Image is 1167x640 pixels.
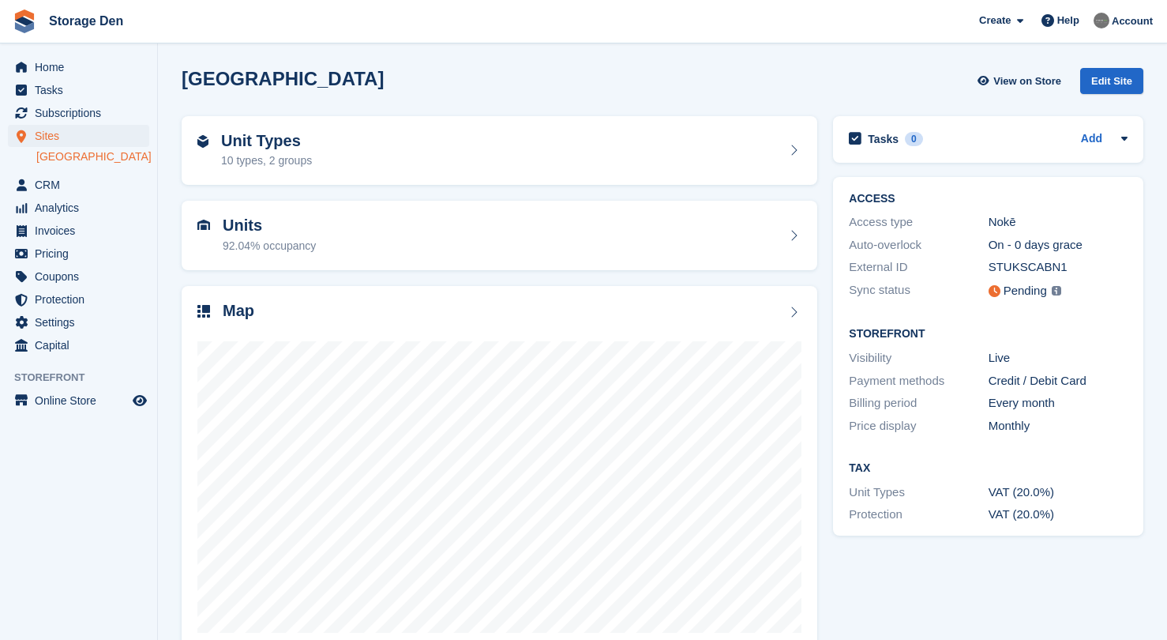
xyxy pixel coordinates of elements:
[35,265,129,288] span: Coupons
[849,462,1128,475] h2: Tax
[35,243,129,265] span: Pricing
[182,201,817,270] a: Units 92.04% occupancy
[35,125,129,147] span: Sites
[8,220,149,242] a: menu
[13,9,36,33] img: stora-icon-8386f47178a22dfd0bd8f6a31ec36ba5ce8667c1dd55bd0f319d3a0aa187defe.svg
[849,193,1128,205] h2: ACCESS
[8,311,149,333] a: menu
[35,220,129,242] span: Invoices
[1057,13,1079,28] span: Help
[849,484,988,502] div: Unit Types
[8,102,149,124] a: menu
[1080,68,1143,100] a: Edit Site
[35,174,129,196] span: CRM
[1004,282,1047,300] div: Pending
[849,213,988,232] div: Access type
[35,288,129,311] span: Protection
[849,417,988,435] div: Price display
[197,305,210,318] img: map-icn-33ee37083ee616e46c38cad1a60f524a97daa1e2b2c8c0bc3eb3415660979fc1.svg
[182,68,384,89] h2: [GEOGRAPHIC_DATA]
[989,258,1128,277] div: STUKSCABN1
[197,135,208,148] img: unit-type-icn-2b2737a686de81e16bb02015468b77c625bbabd49415b5ef34ead5e3b44a266d.svg
[35,197,129,219] span: Analytics
[849,372,988,390] div: Payment methods
[197,220,210,231] img: unit-icn-7be61d7bf1b0ce9d3e12c5938cc71ed9869f7b940bace4675aadf7bd6d80202e.svg
[35,56,129,78] span: Home
[221,132,312,150] h2: Unit Types
[8,334,149,356] a: menu
[849,349,988,367] div: Visibility
[35,334,129,356] span: Capital
[989,213,1128,232] div: Nokē
[35,79,129,101] span: Tasks
[8,390,149,412] a: menu
[1081,130,1102,149] a: Add
[975,68,1068,94] a: View on Store
[849,328,1128,341] h2: Storefront
[989,506,1128,524] div: VAT (20.0%)
[43,8,129,34] a: Storage Den
[868,132,899,146] h2: Tasks
[989,484,1128,502] div: VAT (20.0%)
[8,197,149,219] a: menu
[36,149,149,164] a: [GEOGRAPHIC_DATA]
[223,302,254,320] h2: Map
[989,417,1128,435] div: Monthly
[35,311,129,333] span: Settings
[130,391,149,410] a: Preview store
[223,216,316,235] h2: Units
[8,125,149,147] a: menu
[979,13,1011,28] span: Create
[8,56,149,78] a: menu
[1094,13,1109,28] img: Brian Barbour
[849,281,988,301] div: Sync status
[849,258,988,277] div: External ID
[993,73,1061,89] span: View on Store
[8,243,149,265] a: menu
[989,236,1128,254] div: On - 0 days grace
[989,394,1128,412] div: Every month
[221,152,312,169] div: 10 types, 2 groups
[8,79,149,101] a: menu
[849,394,988,412] div: Billing period
[1112,13,1153,29] span: Account
[35,390,129,412] span: Online Store
[8,288,149,311] a: menu
[1080,68,1143,94] div: Edit Site
[8,174,149,196] a: menu
[14,370,157,386] span: Storefront
[1052,286,1061,296] img: icon-info-grey-7440780725fd019a000dd9b08b2336e03edf1995a4989e88bcd33f0948082b44.svg
[849,236,988,254] div: Auto-overlock
[182,116,817,186] a: Unit Types 10 types, 2 groups
[223,238,316,254] div: 92.04% occupancy
[989,349,1128,367] div: Live
[35,102,129,124] span: Subscriptions
[989,372,1128,390] div: Credit / Debit Card
[849,506,988,524] div: Protection
[8,265,149,288] a: menu
[905,132,923,146] div: 0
